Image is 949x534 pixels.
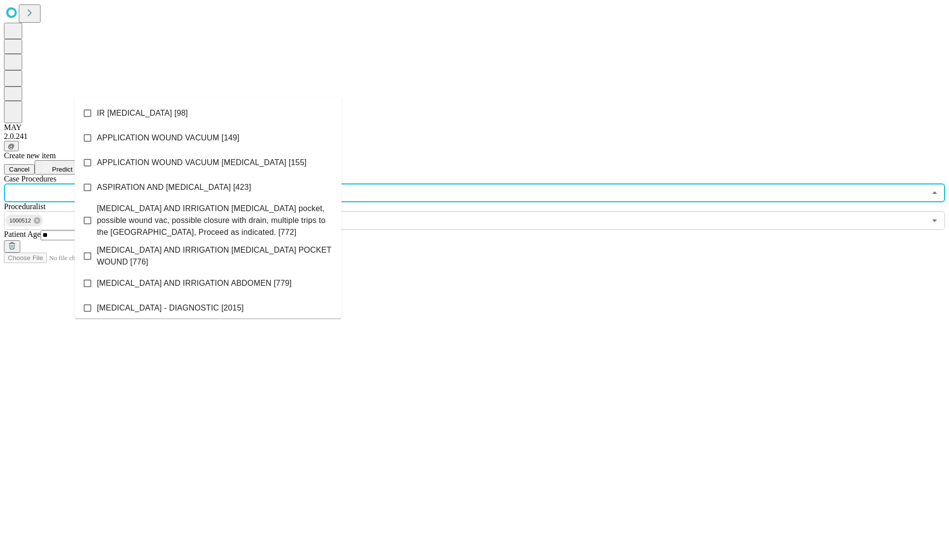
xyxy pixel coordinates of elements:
button: @ [4,141,19,151]
span: Cancel [9,166,30,173]
div: 2.0.241 [4,132,945,141]
span: IR [MEDICAL_DATA] [98] [97,107,188,119]
div: MAY [4,123,945,132]
button: Cancel [4,164,35,175]
span: ASPIRATION AND [MEDICAL_DATA] [423] [97,181,251,193]
span: Predict [52,166,72,173]
span: 1000512 [5,215,35,226]
span: Create new item [4,151,56,160]
button: Predict [35,160,80,175]
span: [MEDICAL_DATA] AND IRRIGATION [MEDICAL_DATA] pocket, possible wound vac, possible closure with dr... [97,203,334,238]
span: APPLICATION WOUND VACUUM [MEDICAL_DATA] [155] [97,157,306,169]
span: APPLICATION WOUND VACUUM [149] [97,132,239,144]
span: @ [8,142,15,150]
button: Open [928,214,942,227]
span: Proceduralist [4,202,45,211]
button: Close [928,186,942,200]
span: [MEDICAL_DATA] AND IRRIGATION ABDOMEN [779] [97,277,292,289]
span: Scheduled Procedure [4,175,56,183]
span: [MEDICAL_DATA] AND IRRIGATION [MEDICAL_DATA] POCKET WOUND [776] [97,244,334,268]
div: 1000512 [5,215,43,226]
span: [MEDICAL_DATA] - DIAGNOSTIC [2015] [97,302,244,314]
span: Patient Age [4,230,41,238]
